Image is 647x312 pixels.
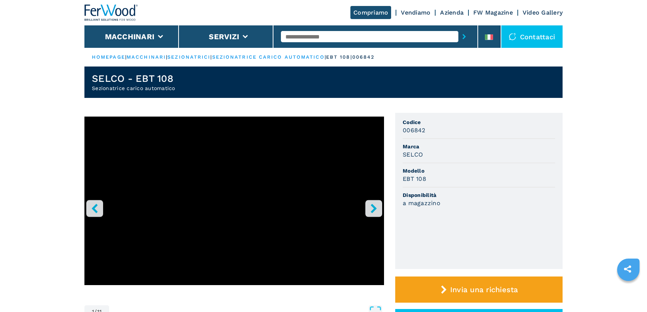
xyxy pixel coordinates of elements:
[212,54,325,60] a: sezionatrice carico automatico
[395,277,563,303] button: Invia una richiesta
[618,260,637,278] a: sharethis
[509,33,516,40] img: Contattaci
[615,278,641,306] iframe: Chat
[92,84,175,92] h2: Sezionatrice carico automatico
[84,4,138,21] img: Ferwood
[210,54,212,60] span: |
[167,54,210,60] a: sezionatrici
[105,32,155,41] button: Macchinari
[403,199,440,207] h3: a magazzino
[325,54,326,60] span: |
[403,191,555,199] span: Disponibilità
[450,285,518,294] span: Invia una richiesta
[350,6,391,19] a: Compriamo
[403,126,425,135] h3: 006842
[403,167,555,174] span: Modello
[440,9,464,16] a: Azienda
[92,72,175,84] h1: SELCO - EBT 108
[326,54,352,61] p: ebt 108 |
[403,174,426,183] h3: EBT 108
[84,117,384,298] div: Go to Slide 1
[473,9,513,16] a: FW Magazine
[352,54,375,61] p: 006842
[501,25,563,48] div: Contattaci
[403,118,555,126] span: Codice
[403,150,423,159] h3: SELCO
[365,200,382,217] button: right-button
[403,143,555,150] span: Marca
[209,32,239,41] button: Servizi
[92,54,125,60] a: HOMEPAGE
[127,54,166,60] a: macchinari
[125,54,127,60] span: |
[458,28,470,45] button: submit-button
[401,9,430,16] a: Vendiamo
[166,54,167,60] span: |
[523,9,563,16] a: Video Gallery
[86,200,103,217] button: left-button
[84,117,384,285] iframe: YouTube video player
